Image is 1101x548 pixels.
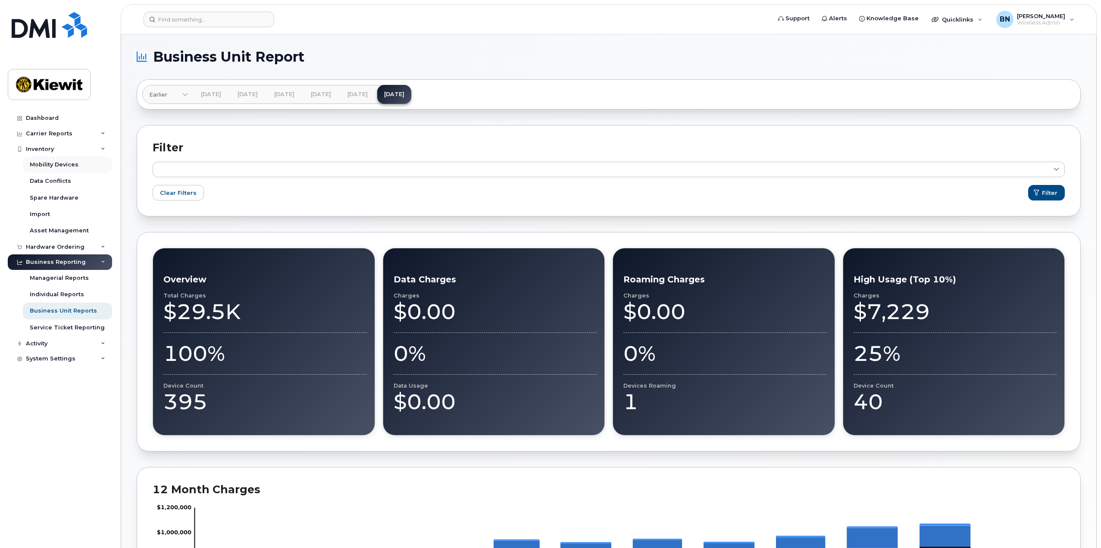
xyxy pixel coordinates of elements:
a: [DATE] [377,85,411,104]
span: Earlier [149,91,167,99]
div: Device Count [854,382,1057,389]
div: Devices Roaming [623,382,827,389]
h2: 12 Month Charges [153,483,1065,496]
iframe: Messenger [911,199,1095,506]
h3: Roaming Charges [623,274,827,285]
div: $0.00 [394,389,597,415]
div: $0.00 [623,299,827,325]
div: Charges [623,292,827,299]
span: Clear Filters [160,189,197,197]
a: [DATE] [304,85,338,104]
div: 0% [394,341,597,366]
div: 40 [854,389,1057,415]
div: $29.5K [163,299,367,325]
h3: Overview [163,274,367,285]
div: $0.00 [394,299,597,325]
div: $7,229 [854,299,1057,325]
h2: Filter [153,141,1065,154]
span: Filter [1042,189,1057,197]
div: Device Count [163,382,367,389]
div: 100% [163,341,367,366]
div: Data Usage [394,382,597,389]
a: Earlier [142,85,188,104]
div: 1 [623,389,827,415]
div: Total Charges [163,292,367,299]
div: 25% [854,341,1057,366]
div: 395 [163,389,367,415]
tspan: $1,000,000 [157,529,191,535]
a: [DATE] [341,85,375,104]
div: 0% [623,341,827,366]
a: [DATE] [194,85,228,104]
button: Filter [1028,185,1065,200]
tspan: $1,200,000 [157,504,191,510]
span: Business Unit Report [153,50,304,63]
h3: Data Charges [394,274,597,285]
iframe: Messenger Launcher [1063,510,1095,542]
button: Clear Filters [153,185,204,200]
a: [DATE] [267,85,301,104]
div: Charges [854,292,1057,299]
div: Charges [394,292,597,299]
a: [DATE] [231,85,265,104]
h3: High Usage (Top 10%) [854,274,1057,285]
